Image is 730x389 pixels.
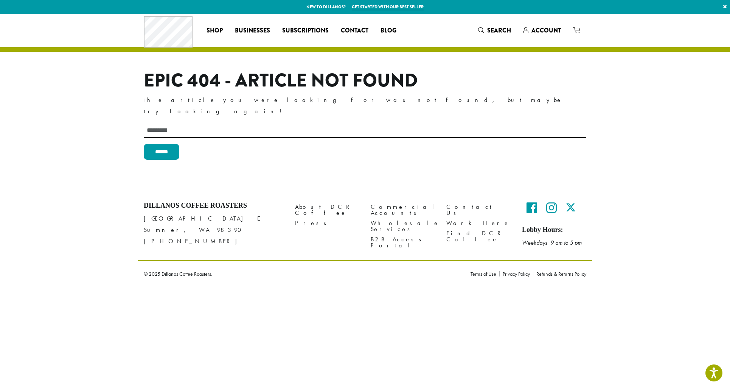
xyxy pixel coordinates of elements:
[371,218,435,235] a: Wholesale Services
[144,70,586,92] h1: Epic 404 - Article Not Found
[352,4,424,10] a: Get started with our best seller
[200,25,229,37] a: Shop
[522,239,582,247] em: Weekdays 9 am to 5 pm
[522,226,586,234] h5: Lobby Hours:
[295,202,359,218] a: About DCR Coffee
[144,94,586,117] p: The article you were looking for was not found, but maybe try looking again!
[371,202,435,218] a: Commercial Accounts
[487,26,511,35] span: Search
[341,26,368,36] span: Contact
[144,271,459,276] p: © 2025 Dillanos Coffee Roasters.
[235,26,270,36] span: Businesses
[381,26,396,36] span: Blog
[472,24,517,37] a: Search
[144,213,284,247] p: [GEOGRAPHIC_DATA] E Sumner, WA 98390 [PHONE_NUMBER]
[446,228,511,245] a: Find DCR Coffee
[499,271,533,276] a: Privacy Policy
[371,235,435,251] a: B2B Access Portal
[282,26,329,36] span: Subscriptions
[144,202,284,210] h4: Dillanos Coffee Roasters
[471,271,499,276] a: Terms of Use
[446,218,511,228] a: Work Here
[446,202,511,218] a: Contact Us
[207,26,223,36] span: Shop
[295,218,359,228] a: Press
[531,26,561,35] span: Account
[533,271,586,276] a: Refunds & Returns Policy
